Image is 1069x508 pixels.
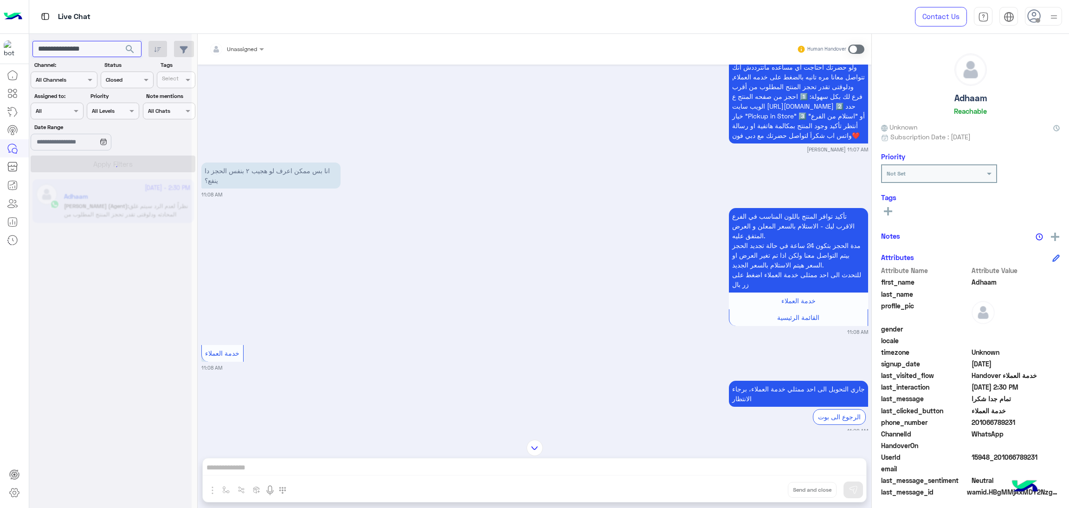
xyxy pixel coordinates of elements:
a: tab [974,7,992,26]
button: Send and close [788,482,837,498]
span: HandoverOn [881,441,970,450]
h6: Reachable [954,107,987,115]
span: last_message_id [881,487,965,497]
b: Not Set [887,170,906,177]
h6: Attributes [881,253,914,261]
div: Select [161,74,179,85]
span: gender [881,324,970,334]
p: 19/9/2025, 11:08 AM [729,381,868,407]
a: Contact Us [915,7,967,26]
span: last_message [881,394,970,404]
span: locale [881,336,970,345]
span: Adhaam [972,277,1060,287]
img: tab [1004,12,1014,22]
span: خدمة العملاء [781,297,816,305]
img: add [1051,233,1059,241]
h6: Priority [881,152,905,161]
h6: Tags [881,193,1060,202]
span: ChannelId [881,429,970,439]
span: 2025-09-19T11:30:50.794Z [972,382,1060,392]
img: profile [1048,11,1060,23]
span: Attribute Name [881,266,970,275]
span: القائمة الرئيسية [777,313,819,321]
span: wamid.HBgMMjAxMDY2Nzg5MjMxFQIAEhgUM0E4N0IwMkE1NkM4NjY2REI3MUUA [967,487,1060,497]
p: 19/9/2025, 11:08 AM [729,208,868,293]
img: Logo [4,7,22,26]
span: null [972,336,1060,345]
span: last_visited_flow [881,371,970,380]
img: hulul-logo.png [1009,471,1041,503]
div: الرجوع الى بوت [813,409,866,424]
span: last_name [881,289,970,299]
img: 1403182699927242 [4,40,20,57]
span: phone_number [881,417,970,427]
span: Attribute Value [972,266,1060,275]
span: 2 [972,429,1060,439]
span: UserId [881,452,970,462]
span: timezone [881,347,970,357]
span: ولو حضرتك احتاجت اي مساعده ماتترددش انك تتواصل معانا مره تانيه بالضغط على خدمه العملاء, ودلوقتى ت... [732,63,865,139]
img: tab [978,12,989,22]
span: Unknown [972,347,1060,357]
span: null [972,441,1060,450]
span: Unassigned [227,46,257,52]
span: last_clicked_button [881,406,970,416]
span: signup_date [881,359,970,369]
h5: Adhaam [954,93,987,104]
p: Live Chat [58,11,90,23]
span: 201066789231 [972,417,1060,427]
span: last_interaction [881,382,970,392]
img: defaultAdmin.png [972,301,995,324]
span: Handover خدمة العملاء [972,371,1060,380]
span: last_message_sentiment [881,475,970,485]
span: تمام جدا شكرا [972,394,1060,404]
small: 11:08 AM [201,191,222,198]
p: 19/9/2025, 11:08 AM [201,163,341,189]
span: Unknown [881,122,917,132]
small: Human Handover [807,46,846,53]
img: notes [1036,233,1043,241]
span: خدمة العملاء [205,349,239,357]
img: tab [39,11,51,22]
h6: Notes [881,232,900,240]
span: null [972,464,1060,474]
small: 11:08 AM [847,328,868,336]
p: 19/9/2025, 11:07 AM [729,59,868,143]
span: Subscription Date : [DATE] [890,132,971,142]
small: 11:08 AM [201,364,222,371]
span: 2025-09-19T07:10:46.134Z [972,359,1060,369]
span: email [881,464,970,474]
img: defaultAdmin.png [955,54,986,85]
span: null [972,324,1060,334]
span: 15948_201066789231 [972,452,1060,462]
span: profile_pic [881,301,970,322]
small: [PERSON_NAME] 11:07 AM [807,146,868,153]
img: scroll [527,440,543,456]
div: loading... [102,158,118,175]
small: 11:08 AM [847,427,868,435]
span: 0 [972,475,1060,485]
span: خدمة العملاء [972,406,1060,416]
span: first_name [881,277,970,287]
